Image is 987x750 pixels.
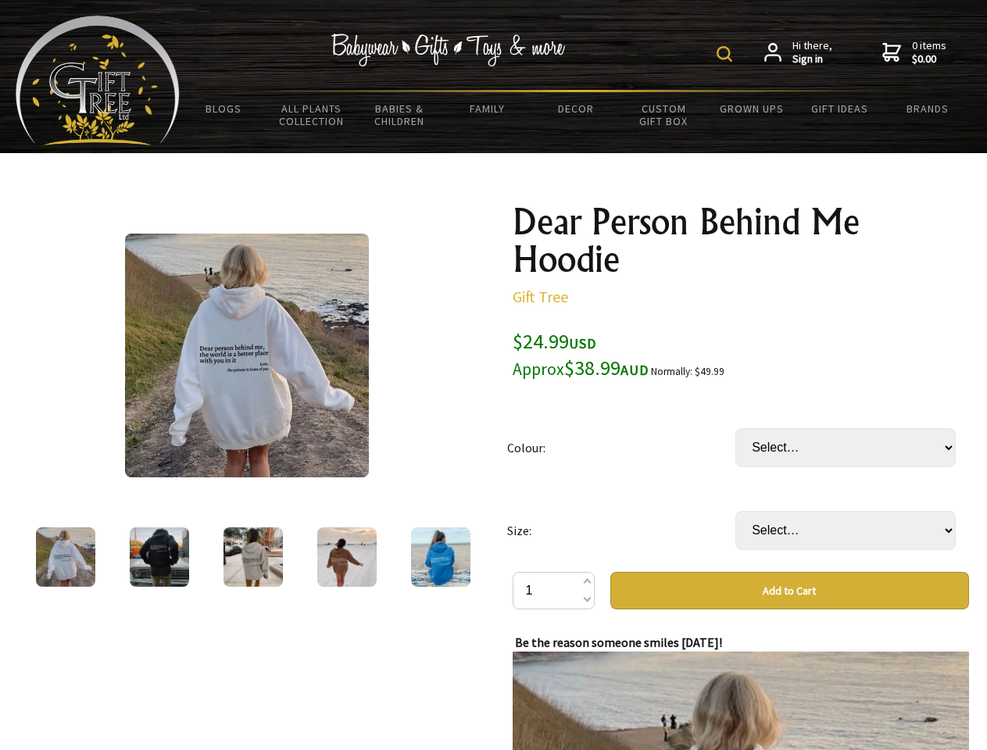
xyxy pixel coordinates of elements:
a: All Plants Collection [268,92,356,137]
a: Babies & Children [356,92,444,137]
span: AUD [620,361,649,379]
strong: Sign in [792,52,832,66]
a: Family [444,92,532,125]
small: Normally: $49.99 [651,365,724,378]
span: Hi there, [792,39,832,66]
span: USD [569,334,596,352]
a: Decor [531,92,620,125]
a: Brands [884,92,972,125]
strong: $0.00 [912,52,946,66]
a: BLOGS [180,92,268,125]
a: Gift Ideas [796,92,884,125]
a: Gift Tree [513,287,568,306]
img: Dear Person Behind Me Hoodie [125,234,369,477]
img: Dear Person Behind Me Hoodie [36,527,95,587]
a: 0 items$0.00 [882,39,946,66]
span: $24.99 $38.99 [513,328,649,380]
td: Colour: [507,406,735,489]
img: Babywear - Gifts - Toys & more [331,34,566,66]
a: Custom Gift Box [620,92,708,137]
img: Dear Person Behind Me Hoodie [317,527,377,587]
img: Dear Person Behind Me Hoodie [224,527,283,587]
span: 0 items [912,38,946,66]
img: Dear Person Behind Me Hoodie [130,527,189,587]
h1: Dear Person Behind Me Hoodie [513,203,969,278]
td: Size: [507,489,735,572]
a: Grown Ups [707,92,796,125]
a: Hi there,Sign in [764,39,832,66]
small: Approx [513,359,564,380]
img: Dear Person Behind Me Hoodie [411,527,470,587]
button: Add to Cart [610,572,969,609]
img: product search [717,46,732,62]
img: Babyware - Gifts - Toys and more... [16,16,180,145]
